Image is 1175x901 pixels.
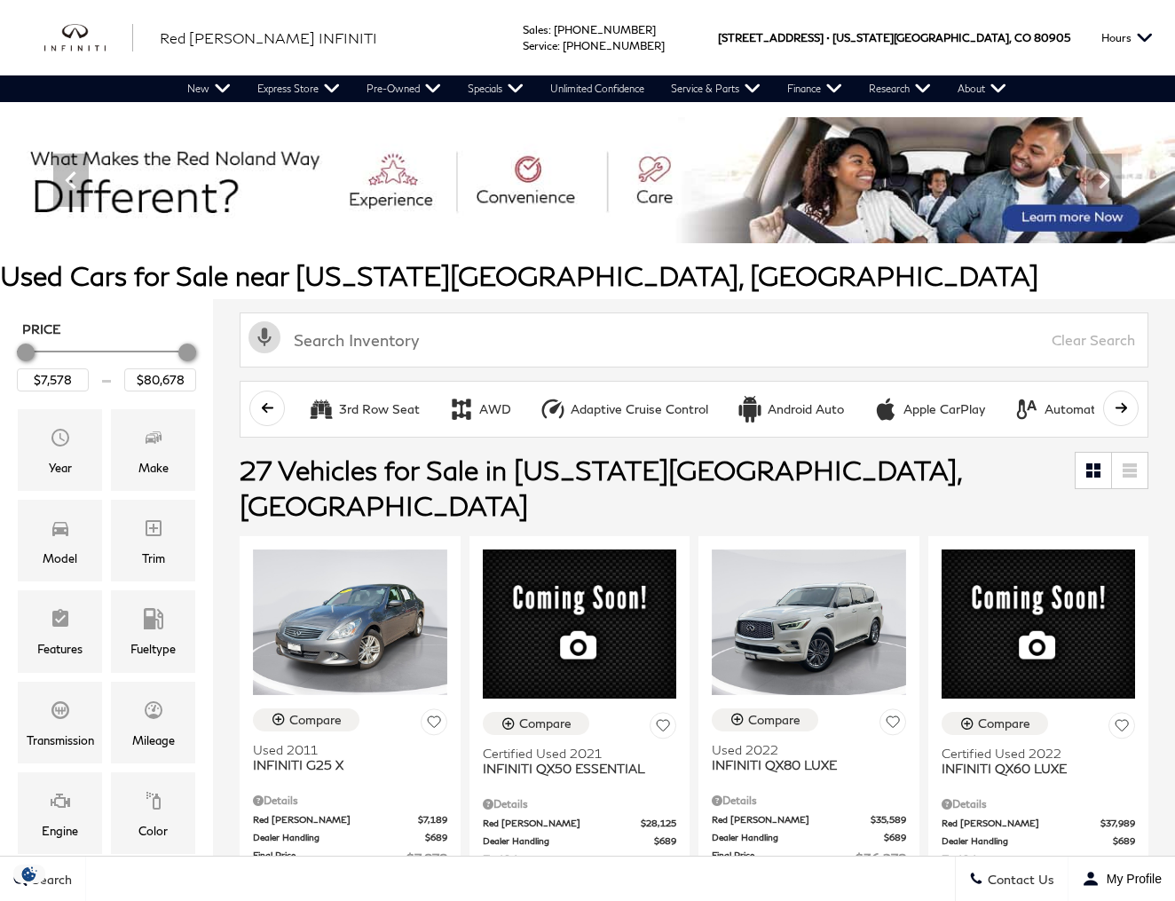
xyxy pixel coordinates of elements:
span: INFINITI QX50 ESSENTIAL [483,761,664,776]
div: Next [1086,154,1122,207]
div: Compare [289,712,342,728]
span: Red [PERSON_NAME] [483,817,642,830]
a: Red [PERSON_NAME] $7,189 [253,813,447,826]
span: Engine [50,786,71,821]
span: $7,189 [418,813,447,826]
div: Price [17,337,196,391]
span: Year [50,423,71,458]
span: Red [PERSON_NAME] [942,817,1101,830]
a: Express Store [244,75,353,102]
div: TrimTrim [111,500,195,581]
div: FueltypeFueltype [111,590,195,672]
div: Engine [42,821,78,841]
button: Compare Vehicle [942,712,1048,735]
div: Trim [142,549,165,568]
button: Save Vehicle [1108,712,1135,745]
div: Maximum Price [178,344,196,361]
button: scroll right [1103,391,1139,426]
span: Final Price [712,849,856,867]
div: Mileage [132,731,175,750]
div: Color [138,821,168,841]
span: Fueltype [143,604,164,639]
span: $689 [425,831,447,844]
a: Service & Parts [658,75,774,102]
span: Go to slide 4 [616,210,634,228]
div: FeaturesFeatures [18,590,102,672]
button: Save Vehicle [650,712,676,745]
a: Used 2022INFINITI QX80 LUXE [712,742,906,772]
span: Final Price [483,852,627,871]
nav: Main Navigation [174,75,1020,102]
div: Pricing Details - INFINITI QX80 LUXE [712,793,906,809]
span: Dealer Handling [942,834,1114,848]
span: Red [PERSON_NAME] [712,813,871,826]
input: Maximum [124,368,196,391]
input: Minimum [17,368,89,391]
div: Compare [978,715,1030,731]
img: 2021 INFINITI QX50 ESSENTIAL [483,549,677,699]
span: Dealer Handling [253,831,425,844]
span: Go to slide 3 [591,210,609,228]
div: Pricing Details - INFINITI QX60 LUXE [942,796,1136,812]
img: INFINITI [44,24,133,52]
button: Adaptive Cruise ControlAdaptive Cruise Control [530,391,718,428]
a: Red [PERSON_NAME] $37,989 [942,817,1136,830]
div: ColorColor [111,772,195,854]
a: [PHONE_NUMBER] [563,39,665,52]
button: Android AutoAndroid Auto [727,391,854,428]
span: Make [143,423,164,458]
a: Red [PERSON_NAME] $28,125 [483,817,677,830]
div: TransmissionTransmission [18,682,102,763]
span: Contact Us [983,872,1054,887]
span: Final Price [253,849,406,867]
div: 3rd Row Seat [308,396,335,423]
a: Final Price $36,278 [712,849,906,867]
svg: Click to toggle on voice search [248,321,280,353]
span: Sales [523,23,548,36]
button: Compare Vehicle [483,712,589,735]
div: Transmission [27,731,94,750]
span: INFINITI QX80 LUXE [712,757,893,772]
input: Search Inventory [240,312,1148,368]
section: Click to Open Cookie Consent Modal [9,865,50,883]
div: MakeMake [111,409,195,491]
a: Final Price $38,678 [942,852,1136,871]
img: Opt-Out Icon [9,865,50,883]
div: Previous [53,154,89,207]
span: $28,814 [626,852,676,871]
span: Transmission [50,695,71,731]
div: Compare [748,712,800,728]
span: 27 Vehicles for Sale in [US_STATE][GEOGRAPHIC_DATA], [GEOGRAPHIC_DATA] [240,454,961,521]
span: Dealer Handling [712,831,884,844]
button: Save Vehicle [421,708,447,741]
span: Used 2022 [712,742,893,757]
span: $36,278 [856,849,906,867]
a: Red [PERSON_NAME] $35,589 [712,813,906,826]
button: Apple CarPlayApple CarPlay [863,391,995,428]
span: $28,125 [641,817,676,830]
span: : [557,39,560,52]
div: 3rd Row Seat [339,401,420,417]
img: 2011 INFINITI G25 X [253,549,447,695]
span: Mileage [143,695,164,731]
div: Android Auto [768,401,844,417]
a: infiniti [44,24,133,52]
span: Red [PERSON_NAME] [253,813,418,826]
a: [PHONE_NUMBER] [554,23,656,36]
span: $689 [884,831,906,844]
button: Save Vehicle [879,708,906,741]
span: $689 [654,834,676,848]
span: Go to slide 2 [566,210,584,228]
span: $7,878 [406,849,447,867]
div: Pricing Details - INFINITI QX50 ESSENTIAL [483,796,677,812]
button: AWDAWD [438,391,521,428]
div: MileageMileage [111,682,195,763]
span: Color [143,786,164,821]
span: My Profile [1100,872,1162,886]
span: $37,989 [1100,817,1135,830]
span: Certified Used 2021 [483,746,664,761]
div: Automatic Climate Control [1013,396,1040,423]
div: ModelModel [18,500,102,581]
span: Service [523,39,557,52]
a: New [174,75,244,102]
